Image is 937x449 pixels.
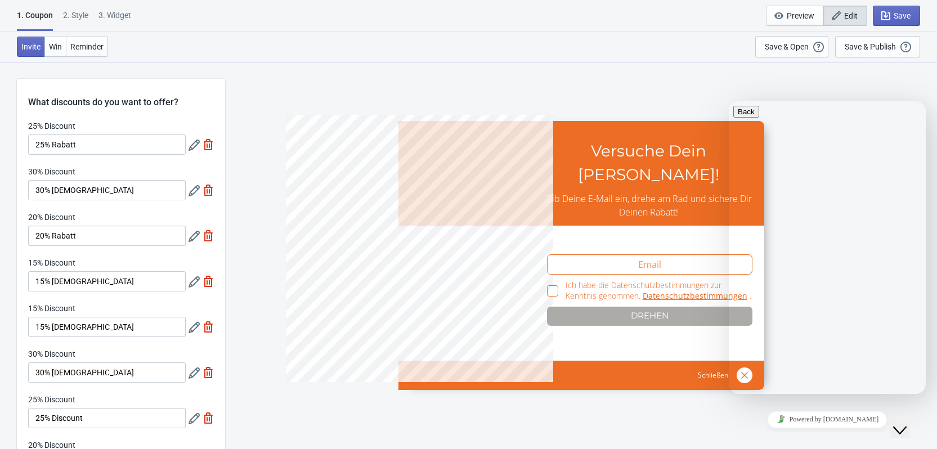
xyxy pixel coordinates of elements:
img: delete.svg [203,412,214,424]
iframe: chat widget [890,404,926,438]
img: delete.svg [203,139,214,150]
label: 25% Discount [28,120,75,132]
span: Preview [787,11,814,20]
span: Save [894,11,911,20]
img: delete.svg [203,230,214,241]
div: 1. Coupon [17,10,53,31]
label: 30% Discount [28,348,75,360]
label: 15% Discount [28,303,75,314]
button: Preview [766,6,824,26]
span: Win [49,42,62,51]
span: Invite [21,42,41,51]
div: Save & Publish [845,42,896,51]
iframe: chat widget [729,407,926,432]
button: Save & Open [755,36,828,57]
img: delete.svg [203,367,214,378]
label: 15% Discount [28,257,75,268]
img: delete.svg [203,276,214,287]
div: What discounts do you want to offer? [17,79,225,109]
button: Save & Publish [835,36,920,57]
button: Invite [17,37,45,57]
div: 3. Widget [98,10,131,29]
iframe: chat widget [729,101,926,394]
span: Edit [844,11,858,20]
div: 2 . Style [63,10,88,29]
label: 25% Discount [28,394,75,405]
label: 20% Discount [28,212,75,223]
img: delete.svg [203,321,214,333]
span: Reminder [70,42,104,51]
button: Edit [823,6,867,26]
img: delete.svg [203,185,214,196]
button: Win [44,37,66,57]
label: 30% Discount [28,166,75,177]
button: Reminder [66,37,108,57]
button: Save [873,6,920,26]
div: Save & Open [765,42,809,51]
